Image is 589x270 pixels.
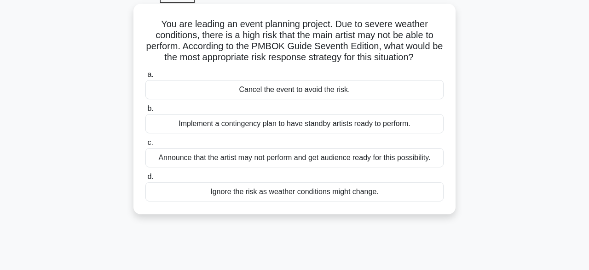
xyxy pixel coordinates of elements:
h5: You are leading an event planning project. Due to severe weather conditions, there is a high risk... [144,18,445,63]
div: Announce that the artist may not perform and get audience ready for this possibility. [145,148,444,167]
div: Implement a contingency plan to have standby artists ready to perform. [145,114,444,133]
span: b. [147,104,153,112]
span: d. [147,172,153,180]
span: a. [147,70,153,78]
div: Ignore the risk as weather conditions might change. [145,182,444,201]
span: c. [147,138,153,146]
div: Cancel the event to avoid the risk. [145,80,444,99]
